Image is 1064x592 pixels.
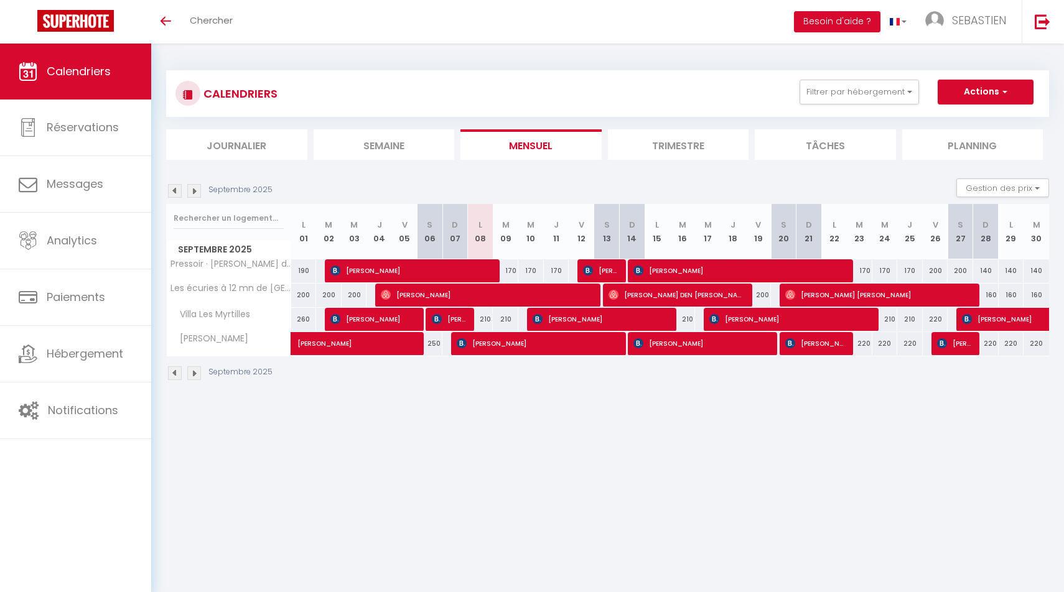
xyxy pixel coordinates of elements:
[608,129,749,160] li: Trimestre
[907,219,912,231] abbr: J
[316,284,342,307] div: 200
[1009,219,1013,231] abbr: L
[872,204,898,259] th: 24
[442,204,468,259] th: 07
[1024,284,1049,307] div: 160
[645,204,670,259] th: 15
[169,308,253,321] span: Villa Les Myrtilles
[468,308,493,331] div: 210
[796,204,822,259] th: 21
[679,219,686,231] abbr: M
[166,129,307,160] li: Journalier
[208,366,273,378] p: Septembre 2025
[695,204,721,259] th: 17
[872,308,898,331] div: 210
[314,129,455,160] li: Semaine
[47,289,105,305] span: Paiements
[847,204,872,259] th: 23
[655,219,659,231] abbr: L
[427,219,432,231] abbr: S
[721,204,746,259] th: 18
[619,204,645,259] th: 14
[937,331,971,355] span: [PERSON_NAME]
[554,219,559,231] abbr: J
[457,331,618,355] span: [PERSON_NAME]
[208,184,273,196] p: Septembre 2025
[190,14,233,27] span: Chercher
[948,204,973,259] th: 27
[468,204,493,259] th: 08
[633,259,846,282] span: [PERSON_NAME]
[999,204,1024,259] th: 29
[897,332,923,355] div: 220
[392,204,418,259] th: 05
[973,332,999,355] div: 220
[302,219,306,231] abbr: L
[973,204,999,259] th: 28
[1035,14,1050,29] img: logout
[330,307,416,331] span: [PERSON_NAME]
[47,119,119,135] span: Réservations
[493,259,518,282] div: 170
[402,219,408,231] abbr: V
[609,283,745,307] span: [PERSON_NAME] DEN [PERSON_NAME]
[785,331,845,355] span: [PERSON_NAME]
[583,259,617,282] span: [PERSON_NAME]
[897,204,923,259] th: 25
[952,12,1006,28] span: SEBASTIEN
[923,308,948,331] div: 220
[806,219,812,231] abbr: D
[47,63,111,79] span: Calendriers
[1024,204,1049,259] th: 30
[847,332,872,355] div: 220
[958,219,963,231] abbr: S
[330,259,492,282] span: [PERSON_NAME]
[973,284,999,307] div: 160
[342,284,367,307] div: 200
[755,129,896,160] li: Tâches
[956,178,1049,197] button: Gestion des prix
[342,204,367,259] th: 03
[755,219,761,231] abbr: V
[670,204,696,259] th: 16
[982,219,989,231] abbr: D
[938,80,1034,104] button: Actions
[973,259,999,282] div: 140
[999,259,1024,282] div: 140
[925,11,944,30] img: ...
[432,307,466,331] span: [PERSON_NAME]
[633,331,770,355] span: [PERSON_NAME]
[897,259,923,282] div: 170
[377,219,382,231] abbr: J
[933,219,938,231] abbr: V
[291,204,317,259] th: 01
[923,259,948,282] div: 200
[730,219,735,231] abbr: J
[47,346,123,361] span: Hébergement
[794,11,880,32] button: Besoin d'aide ?
[604,219,610,231] abbr: S
[291,284,317,307] div: 200
[418,204,443,259] th: 06
[872,332,898,355] div: 220
[745,204,771,259] th: 19
[291,332,317,356] a: [PERSON_NAME]
[200,80,278,108] h3: CALENDRIERS
[460,129,602,160] li: Mensuel
[37,10,114,32] img: Super Booking
[518,204,544,259] th: 10
[923,204,948,259] th: 26
[948,259,973,282] div: 200
[291,308,317,331] div: 260
[174,207,284,229] input: Rechercher un logement...
[999,284,1024,307] div: 160
[493,308,518,331] div: 210
[1024,259,1049,282] div: 140
[325,219,332,231] abbr: M
[316,204,342,259] th: 02
[594,204,620,259] th: 13
[350,219,358,231] abbr: M
[47,233,97,248] span: Analytics
[833,219,836,231] abbr: L
[169,259,293,269] span: Pressoir · [PERSON_NAME] de [GEOGRAPHIC_DATA] 10 minutes de [GEOGRAPHIC_DATA]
